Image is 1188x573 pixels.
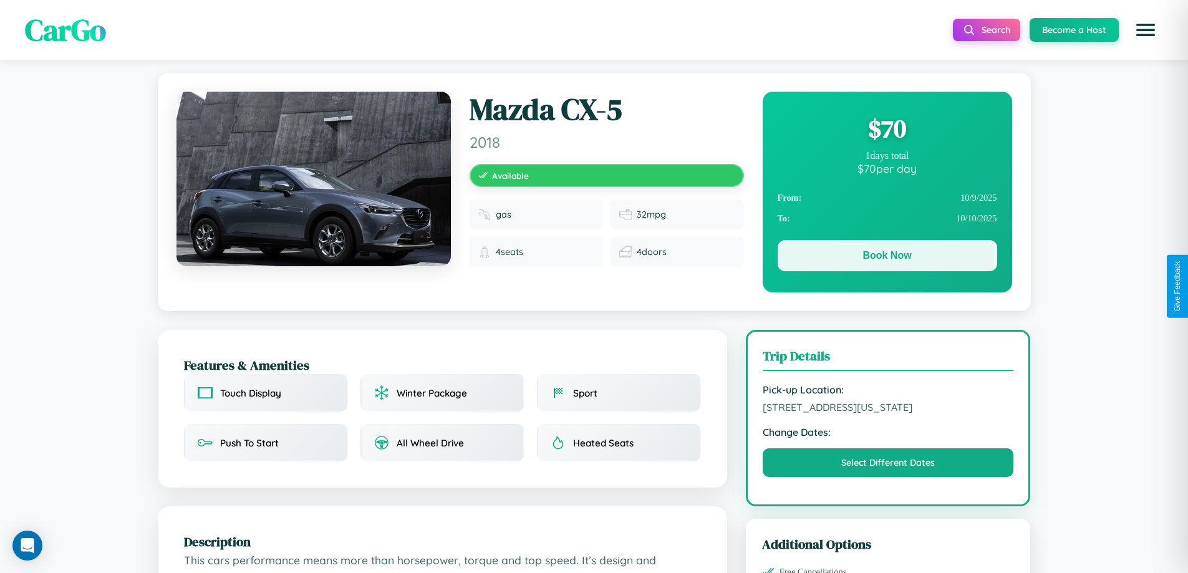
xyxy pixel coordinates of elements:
[763,401,1014,413] span: [STREET_ADDRESS][US_STATE]
[778,161,997,175] div: $ 70 per day
[492,170,529,181] span: Available
[1173,261,1182,312] div: Give Feedback
[478,246,491,258] img: Seats
[12,531,42,561] div: Open Intercom Messenger
[25,9,106,51] span: CarGo
[637,246,667,258] span: 4 doors
[397,387,467,399] span: Winter Package
[763,383,1014,396] strong: Pick-up Location:
[619,246,632,258] img: Doors
[763,448,1014,477] button: Select Different Dates
[220,387,281,399] span: Touch Display
[778,208,997,229] div: 10 / 10 / 2025
[184,356,701,374] h2: Features & Amenities
[763,347,1014,371] h3: Trip Details
[573,387,597,399] span: Sport
[496,246,523,258] span: 4 seats
[778,112,997,145] div: $ 70
[184,532,701,551] h2: Description
[763,426,1014,438] strong: Change Dates:
[220,437,279,449] span: Push To Start
[778,213,790,224] strong: To:
[778,188,997,208] div: 10 / 9 / 2025
[573,437,634,449] span: Heated Seats
[982,24,1010,36] span: Search
[637,209,666,220] span: 32 mpg
[470,92,744,128] h1: Mazda CX-5
[619,208,632,221] img: Fuel efficiency
[778,193,802,203] strong: From:
[778,150,997,161] div: 1 days total
[953,19,1020,41] button: Search
[478,208,491,221] img: Fuel type
[397,437,464,449] span: All Wheel Drive
[762,535,1015,553] h3: Additional Options
[778,240,997,271] button: Book Now
[496,209,511,220] span: gas
[470,133,744,152] span: 2018
[1128,12,1163,47] button: Open menu
[1030,18,1119,42] button: Become a Host
[176,92,451,266] img: Mazda CX-5 2018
